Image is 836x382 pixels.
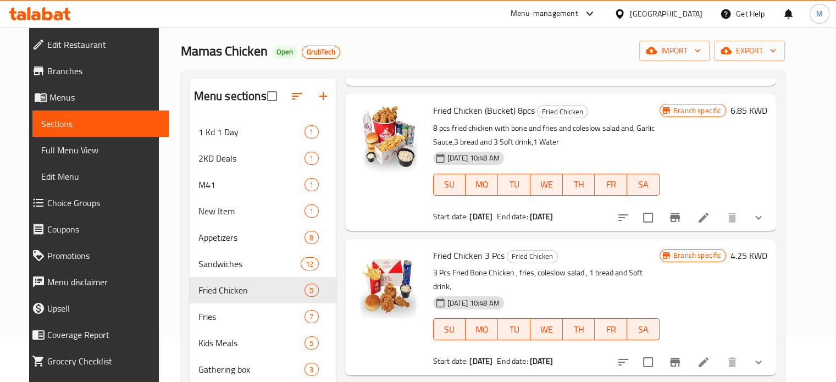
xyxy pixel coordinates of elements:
[23,31,169,58] a: Edit Restaurant
[47,275,160,289] span: Menu disclaimer
[304,336,318,350] div: items
[497,209,528,224] span: End date:
[23,269,169,295] a: Menu disclaimer
[41,117,160,130] span: Sections
[632,322,655,337] span: SA
[502,322,526,337] span: TU
[47,223,160,236] span: Coupons
[538,106,588,118] span: Fried Chicken
[47,302,160,315] span: Upsell
[438,322,462,337] span: SU
[198,231,305,244] span: Appetizers
[190,303,336,330] div: Fries7
[301,257,318,270] div: items
[511,7,578,20] div: Menu-management
[502,176,526,192] span: TU
[636,351,660,374] span: Select to update
[304,204,318,218] div: items
[23,190,169,216] a: Choice Groups
[23,58,169,84] a: Branches
[198,204,305,218] span: New Item
[190,119,336,145] div: 1 Kd 1 Day1
[697,356,710,369] a: Edit menu item
[190,171,336,198] div: M411
[745,204,772,231] button: show more
[745,349,772,375] button: show more
[23,348,169,374] a: Grocery Checklist
[23,216,169,242] a: Coupons
[47,64,160,77] span: Branches
[469,209,492,224] b: [DATE]
[752,356,765,369] svg: Show Choices
[535,322,558,337] span: WE
[530,354,553,368] b: [DATE]
[47,328,160,341] span: Coverage Report
[535,176,558,192] span: WE
[198,257,301,270] span: Sandwiches
[816,8,823,20] span: M
[466,318,498,340] button: MO
[507,250,558,263] div: Fried Chicken
[662,204,688,231] button: Branch-specific-item
[639,41,710,61] button: import
[433,247,505,264] span: Fried Chicken 3 Pcs
[305,153,318,164] span: 1
[470,322,494,337] span: MO
[304,310,318,323] div: items
[272,47,297,57] span: Open
[433,354,468,368] span: Start date:
[198,336,305,350] span: Kids Meals
[305,127,318,137] span: 1
[443,298,504,308] span: [DATE] 10:48 AM
[304,152,318,165] div: items
[636,206,660,229] span: Select to update
[567,322,591,337] span: TH
[719,349,745,375] button: delete
[669,250,726,261] span: Branch specific
[261,85,284,108] span: Select all sections
[305,232,318,243] span: 8
[23,295,169,322] a: Upsell
[305,338,318,348] span: 5
[284,83,310,109] span: Sort sections
[47,249,160,262] span: Promotions
[354,103,424,173] img: Fried Chicken (Bucket) 8pcs
[354,248,424,318] img: Fried Chicken 3 Pcs
[304,231,318,244] div: items
[595,318,627,340] button: FR
[23,322,169,348] a: Coverage Report
[632,176,655,192] span: SA
[190,145,336,171] div: 2KD Deals1
[32,137,169,163] a: Full Menu View
[719,204,745,231] button: delete
[305,206,318,217] span: 1
[433,102,535,119] span: Fried Chicken (Bucket) 8pcs
[433,318,466,340] button: SU
[181,38,268,63] span: Mamas Chicken
[198,178,305,191] span: M41
[537,105,588,118] div: Fried Chicken
[49,91,160,104] span: Menus
[497,354,528,368] span: End date:
[627,318,660,340] button: SA
[305,180,318,190] span: 1
[563,318,595,340] button: TH
[190,198,336,224] div: New Item1
[470,176,494,192] span: MO
[498,318,530,340] button: TU
[41,170,160,183] span: Edit Menu
[304,125,318,139] div: items
[438,176,462,192] span: SU
[32,110,169,137] a: Sections
[595,174,627,196] button: FR
[530,318,563,340] button: WE
[198,284,305,297] span: Fried Chicken
[599,322,623,337] span: FR
[23,242,169,269] a: Promotions
[433,121,660,149] p: 8 pcs fried chicken with bone and fries and coleslow salad and, Garlic Sauce,3 bread and 3 Soft d...
[305,364,318,375] span: 3
[198,310,305,323] span: Fries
